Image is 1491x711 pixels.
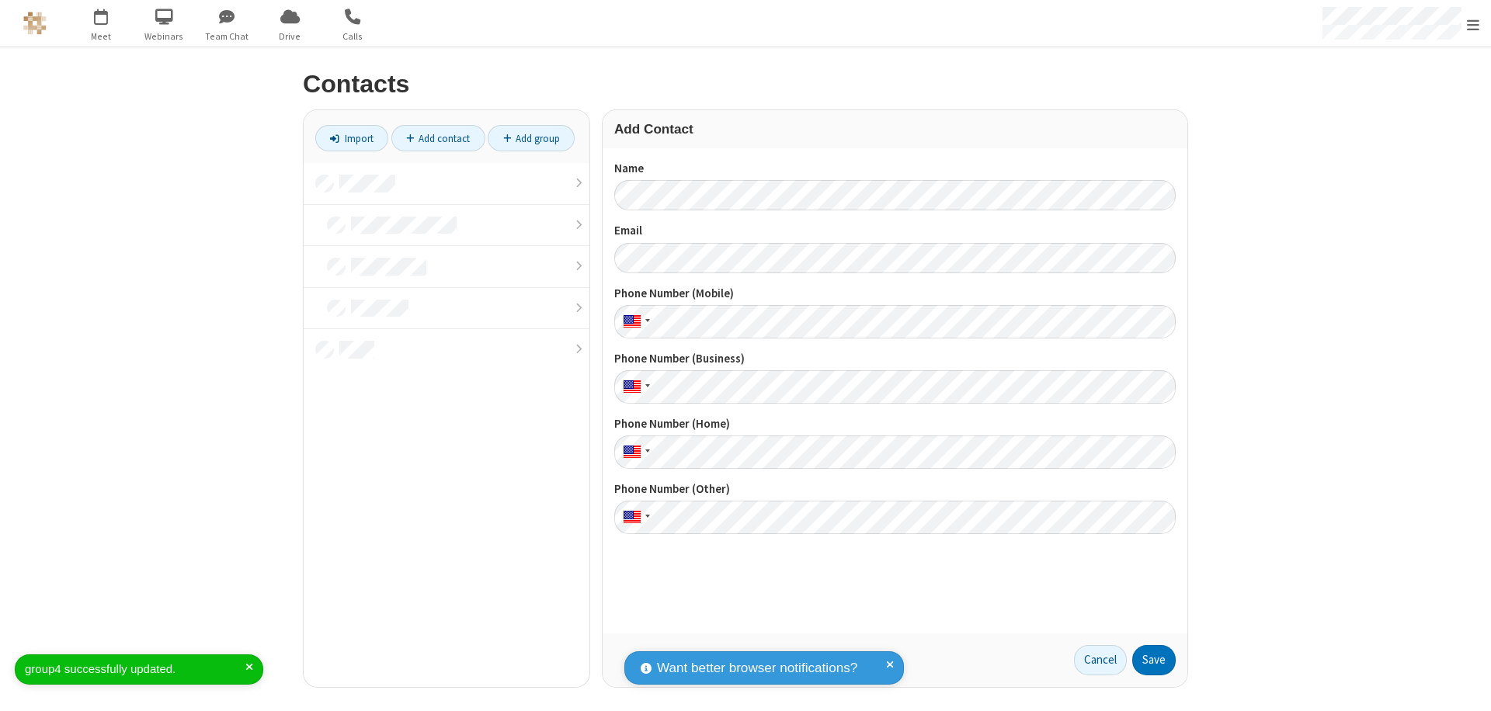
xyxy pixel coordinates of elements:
a: Cancel [1074,645,1127,676]
div: group4 successfully updated. [25,661,245,678]
div: United States: + 1 [614,435,655,469]
label: Phone Number (Mobile) [614,285,1176,303]
label: Phone Number (Other) [614,480,1176,498]
button: Save [1132,645,1176,676]
span: Want better browser notifications? [657,658,857,678]
div: United States: + 1 [614,305,655,338]
div: United States: + 1 [614,370,655,404]
span: Meet [72,29,130,43]
label: Phone Number (Business) [614,350,1176,368]
iframe: Chat [1452,671,1479,700]
a: Import [315,125,388,151]
span: Team Chat [198,29,256,43]
label: Name [614,160,1176,178]
h2: Contacts [303,71,1188,98]
label: Email [614,222,1176,240]
a: Add contact [391,125,485,151]
span: Drive [261,29,319,43]
span: Calls [324,29,382,43]
div: United States: + 1 [614,501,655,534]
span: Webinars [135,29,193,43]
label: Phone Number (Home) [614,415,1176,433]
img: QA Selenium DO NOT DELETE OR CHANGE [23,12,47,35]
h3: Add Contact [614,122,1176,137]
a: Add group [488,125,575,151]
